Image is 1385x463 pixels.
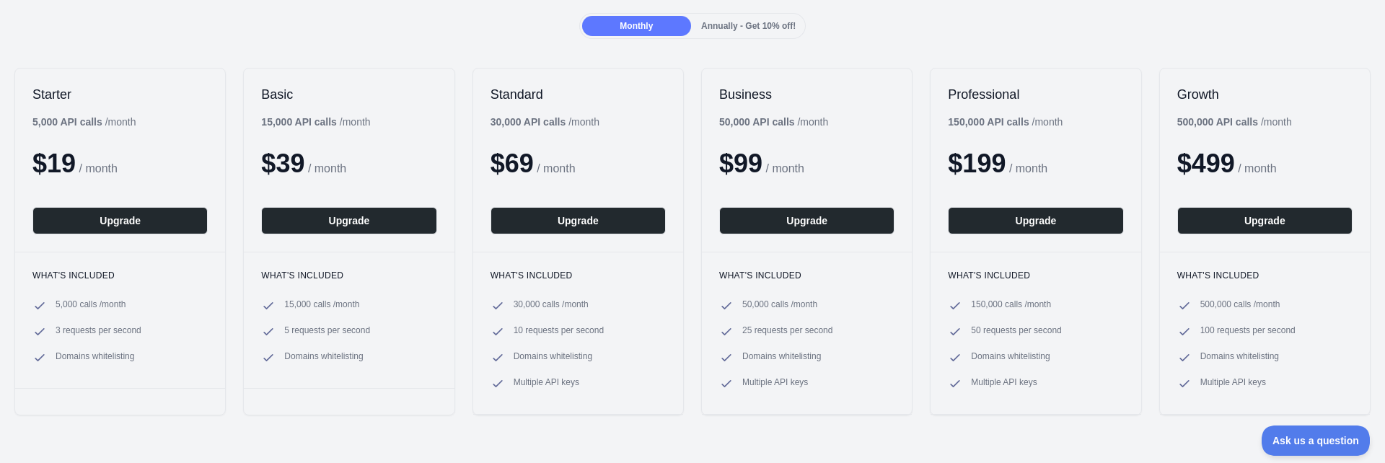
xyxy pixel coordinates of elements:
span: / month [1009,162,1047,175]
button: Upgrade [491,207,666,234]
button: Upgrade [719,207,894,234]
span: $ 99 [719,149,762,178]
button: Upgrade [948,207,1123,234]
span: / month [537,162,575,175]
span: / month [766,162,804,175]
iframe: Toggle Customer Support [1262,425,1371,456]
span: $ 199 [948,149,1006,178]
